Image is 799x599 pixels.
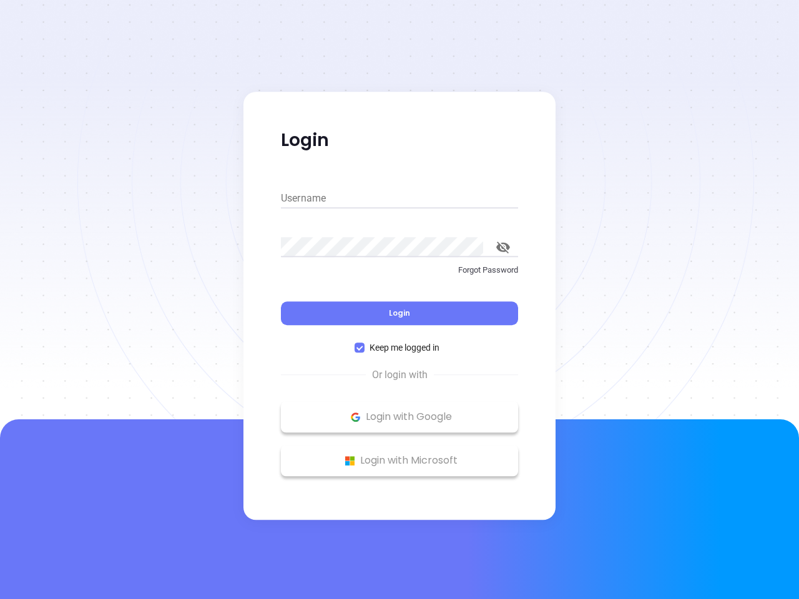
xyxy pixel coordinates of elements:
img: Microsoft Logo [342,453,358,469]
button: toggle password visibility [488,232,518,262]
button: Microsoft Logo Login with Microsoft [281,445,518,476]
img: Google Logo [348,409,363,425]
button: Google Logo Login with Google [281,401,518,432]
span: Keep me logged in [365,341,444,354]
span: Login [389,308,410,318]
p: Forgot Password [281,264,518,276]
button: Login [281,301,518,325]
a: Forgot Password [281,264,518,286]
span: Or login with [366,368,434,382]
p: Login [281,129,518,152]
p: Login with Microsoft [287,451,512,470]
p: Login with Google [287,407,512,426]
